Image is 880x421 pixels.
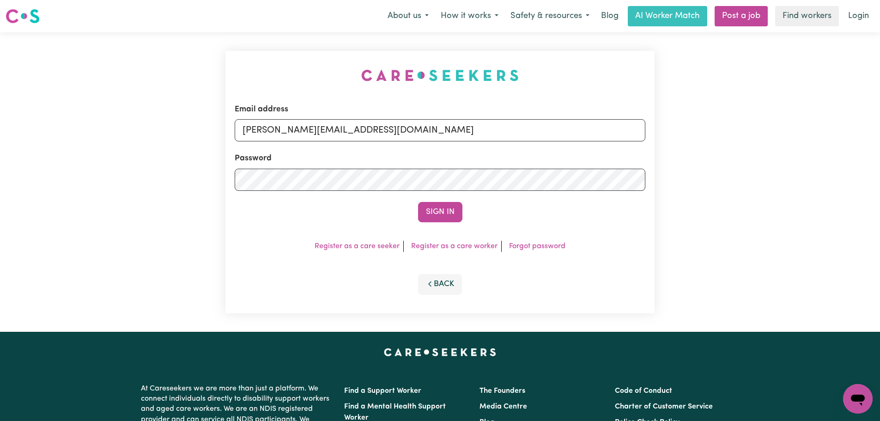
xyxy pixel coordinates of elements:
[843,6,874,26] a: Login
[411,243,498,250] a: Register as a care worker
[235,119,645,141] input: Email address
[615,387,672,395] a: Code of Conduct
[595,6,624,26] a: Blog
[509,243,565,250] a: Forgot password
[843,384,873,414] iframe: Button to launch messaging window
[628,6,707,26] a: AI Worker Match
[235,153,272,165] label: Password
[315,243,400,250] a: Register as a care seeker
[504,6,595,26] button: Safety & resources
[435,6,504,26] button: How it works
[418,274,462,294] button: Back
[775,6,839,26] a: Find workers
[715,6,768,26] a: Post a job
[344,387,421,395] a: Find a Support Worker
[384,348,496,356] a: Careseekers home page
[615,403,713,410] a: Charter of Customer Service
[235,104,288,116] label: Email address
[418,202,462,222] button: Sign In
[479,387,525,395] a: The Founders
[6,6,40,27] a: Careseekers logo
[382,6,435,26] button: About us
[479,403,527,410] a: Media Centre
[6,8,40,24] img: Careseekers logo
